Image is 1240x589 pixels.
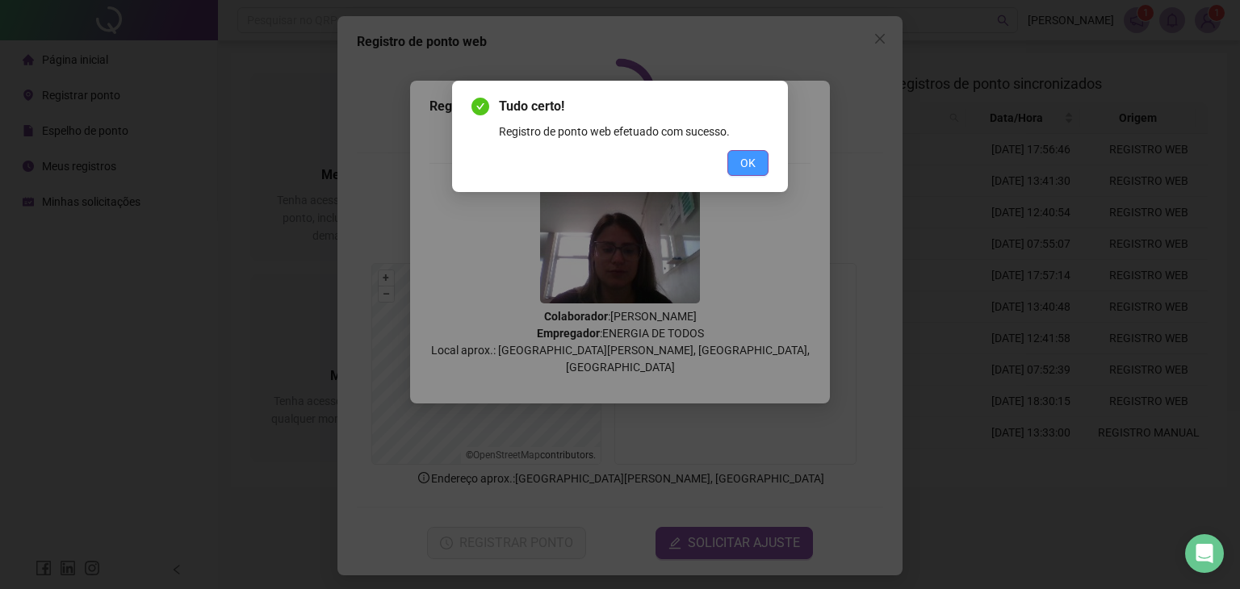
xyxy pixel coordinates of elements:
div: Registro de ponto web efetuado com sucesso. [499,123,769,140]
span: OK [740,154,756,172]
div: Open Intercom Messenger [1185,534,1224,573]
span: check-circle [471,98,489,115]
span: Tudo certo! [499,97,769,116]
button: OK [727,150,769,176]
